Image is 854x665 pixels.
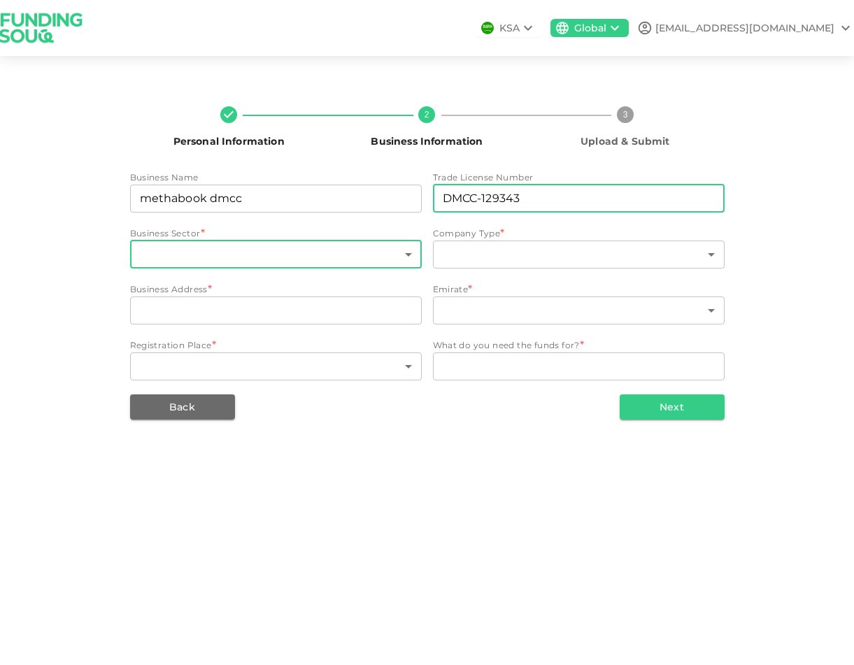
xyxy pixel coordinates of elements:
img: flag-sa.b9a346574cdc8950dd34b50780441f57.svg [481,22,494,34]
span: What do you need the funds for? [433,340,580,350]
span: Company Type [433,228,501,238]
span: Trade License Number [433,172,534,183]
span: Business Information [371,135,483,148]
div: emirates [433,296,725,324]
textarea: needFundsFor [443,358,715,374]
div: needFundsFor [433,352,725,380]
text: 2 [425,110,429,120]
span: Emirate [433,284,469,294]
div: businessSector [130,241,422,269]
text: 3 [622,110,627,120]
input: businessAddress.addressLine [130,296,422,324]
div: KSA [499,21,520,36]
span: Registration Place [130,340,212,350]
span: Upload & Submit [581,135,669,148]
button: Back [130,394,235,420]
span: Business Name [130,172,199,183]
input: businessName [130,185,422,213]
div: registrationPlace [130,352,422,380]
input: tradeLicenseNumber [433,185,725,213]
div: [EMAIL_ADDRESS][DOMAIN_NAME] [655,21,834,36]
span: Business Sector [130,228,201,238]
div: companyType [433,241,725,269]
span: Personal Information [173,135,285,148]
span: Business Address [130,284,208,294]
div: Global [574,21,606,36]
button: Next [620,394,725,420]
